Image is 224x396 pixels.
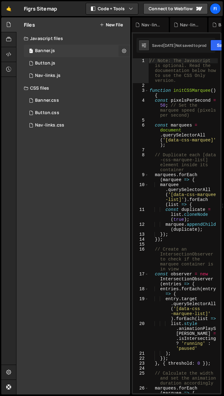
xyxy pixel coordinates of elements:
button: Code + Tools [86,3,138,14]
div: 2 [133,83,149,88]
div: 15671/41613.css [24,119,132,131]
div: Nav-links.js [35,73,60,78]
div: 15 [133,242,149,247]
div: Nav-links.css [180,22,200,28]
div: 6 [133,123,149,148]
div: [DATE] [163,43,176,48]
div: 8 [133,153,149,172]
div: 3 [133,88,149,98]
div: Button.css [35,110,59,116]
div: 21 [133,351,149,356]
button: New File [100,22,123,27]
div: 25 [133,371,149,386]
div: 15671/41548.js [24,57,130,69]
div: Nav-links.js [141,22,161,28]
div: Button.js [35,60,55,66]
div: 15671/41553.css [24,94,132,107]
div: 4 [133,98,149,118]
div: 19 [133,296,149,321]
a: Connect to Webflow [143,3,208,14]
div: Javascript files [16,32,130,45]
div: 17 [133,272,149,287]
div: Figrs Sitemap [24,5,57,12]
h2: Files [24,21,35,28]
div: 15671/41614.js [24,69,130,82]
a: Fi [210,3,221,14]
div: Not saved to prod [176,43,207,48]
div: 23 [133,361,149,366]
div: 11 [133,207,149,222]
div: 12 [133,222,149,232]
div: Banner.css [35,98,59,103]
div: 10 [133,182,149,207]
div: 1 [133,58,149,83]
div: 22 [133,356,149,361]
div: 24 [133,366,149,371]
div: 7 [133,148,149,153]
div: 20 [133,321,149,351]
div: 18 [133,287,149,296]
div: 26 [133,386,149,396]
div: 14 [133,237,149,242]
span: 0 [29,49,33,54]
div: 15671/41552.js [24,45,130,57]
div: 13 [133,232,149,237]
div: 5 [133,118,149,123]
div: Saved [152,43,176,48]
div: 15671/41550.css [24,107,132,119]
div: CSS files [16,82,130,94]
div: Banner.js [35,48,55,54]
div: 16 [133,247,149,272]
div: 9 [133,172,149,182]
a: 🤙 [1,1,16,16]
div: Nav-links.css [35,122,64,128]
